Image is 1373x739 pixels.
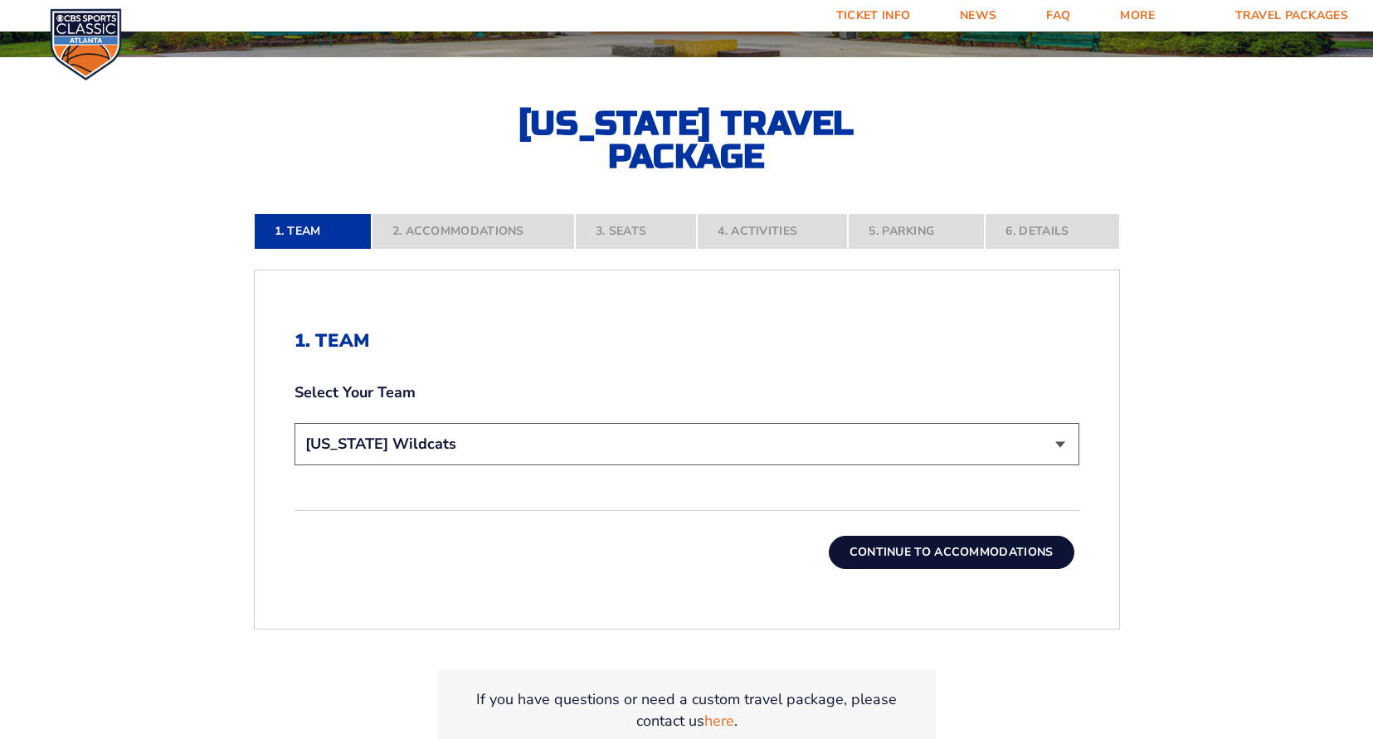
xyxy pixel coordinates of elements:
label: Select Your Team [295,382,1079,403]
a: here [704,711,734,732]
h2: [US_STATE] Travel Package [504,107,869,173]
p: If you have questions or need a custom travel package, please contact us . [458,689,916,731]
img: CBS Sports Classic [50,8,122,80]
h2: 1. Team [295,330,1079,352]
button: Continue To Accommodations [829,536,1074,569]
